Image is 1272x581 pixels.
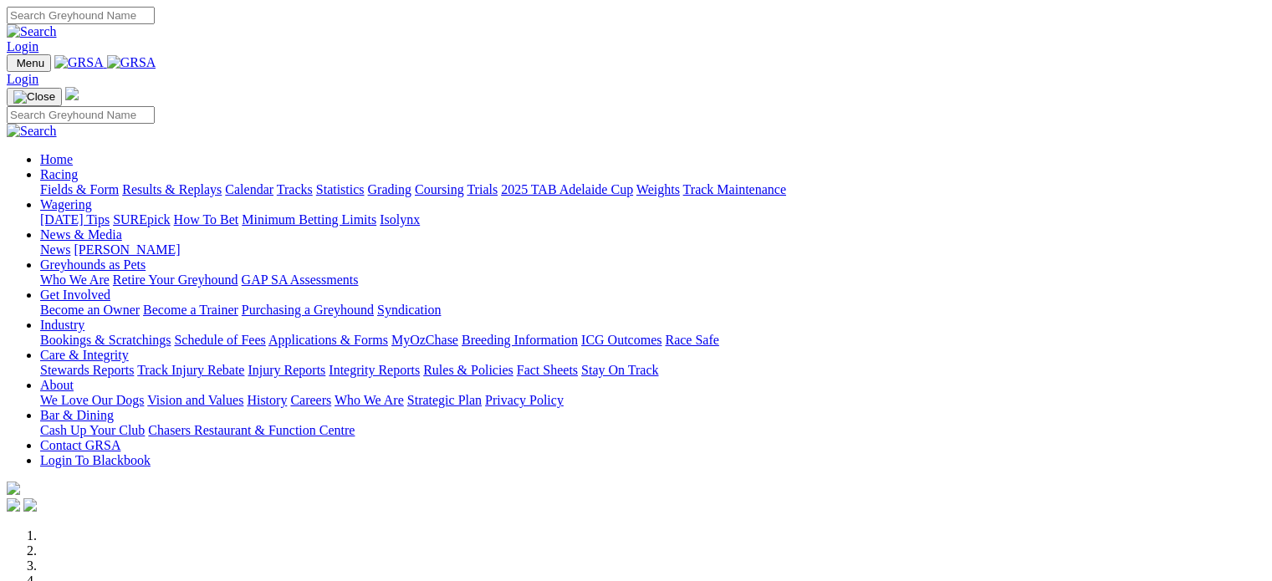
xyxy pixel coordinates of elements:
img: Close [13,90,55,104]
a: Login [7,72,38,86]
a: Home [40,152,73,166]
div: Get Involved [40,303,1265,318]
a: Chasers Restaurant & Function Centre [148,423,355,437]
div: Bar & Dining [40,423,1265,438]
img: GRSA [54,55,104,70]
a: Stewards Reports [40,363,134,377]
a: Privacy Policy [485,393,564,407]
div: Racing [40,182,1265,197]
a: Bookings & Scratchings [40,333,171,347]
a: Contact GRSA [40,438,120,452]
a: Coursing [415,182,464,196]
a: Track Maintenance [683,182,786,196]
a: Industry [40,318,84,332]
input: Search [7,106,155,124]
a: Integrity Reports [329,363,420,377]
a: Track Injury Rebate [137,363,244,377]
a: Isolynx [380,212,420,227]
a: 2025 TAB Adelaide Cup [501,182,633,196]
a: We Love Our Dogs [40,393,144,407]
a: Care & Integrity [40,348,129,362]
a: Minimum Betting Limits [242,212,376,227]
a: Race Safe [665,333,718,347]
a: Who We Are [40,273,110,287]
div: Care & Integrity [40,363,1265,378]
a: Cash Up Your Club [40,423,145,437]
a: Trials [467,182,498,196]
a: Results & Replays [122,182,222,196]
a: News & Media [40,227,122,242]
div: News & Media [40,242,1265,257]
img: logo-grsa-white.png [7,482,20,495]
a: Fields & Form [40,182,119,196]
a: Retire Your Greyhound [113,273,238,287]
img: Search [7,124,57,139]
a: Breeding Information [462,333,578,347]
img: GRSA [107,55,156,70]
a: News [40,242,70,257]
a: Login To Blackbook [40,453,151,467]
a: How To Bet [174,212,239,227]
a: Login [7,39,38,54]
a: Grading [368,182,411,196]
input: Search [7,7,155,24]
img: logo-grsa-white.png [65,87,79,100]
a: Become a Trainer [143,303,238,317]
a: History [247,393,287,407]
a: [PERSON_NAME] [74,242,180,257]
div: About [40,393,1265,408]
a: [DATE] Tips [40,212,110,227]
img: facebook.svg [7,498,20,512]
a: Bar & Dining [40,408,114,422]
a: Syndication [377,303,441,317]
a: Who We Are [335,393,404,407]
img: twitter.svg [23,498,37,512]
a: Stay On Track [581,363,658,377]
a: ICG Outcomes [581,333,662,347]
a: Get Involved [40,288,110,302]
a: Strategic Plan [407,393,482,407]
img: Search [7,24,57,39]
a: Schedule of Fees [174,333,265,347]
a: MyOzChase [391,333,458,347]
a: Tracks [277,182,313,196]
a: Racing [40,167,78,181]
a: SUREpick [113,212,170,227]
a: Vision and Values [147,393,243,407]
a: Careers [290,393,331,407]
div: Industry [40,333,1265,348]
a: GAP SA Assessments [242,273,359,287]
a: Applications & Forms [268,333,388,347]
a: Greyhounds as Pets [40,257,146,272]
div: Wagering [40,212,1265,227]
a: About [40,378,74,392]
a: Wagering [40,197,92,212]
div: Greyhounds as Pets [40,273,1265,288]
a: Purchasing a Greyhound [242,303,374,317]
span: Menu [17,57,44,69]
a: Calendar [225,182,273,196]
a: Become an Owner [40,303,140,317]
a: Statistics [316,182,365,196]
a: Weights [636,182,680,196]
button: Toggle navigation [7,54,51,72]
a: Injury Reports [248,363,325,377]
a: Fact Sheets [517,363,578,377]
button: Toggle navigation [7,88,62,106]
a: Rules & Policies [423,363,513,377]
